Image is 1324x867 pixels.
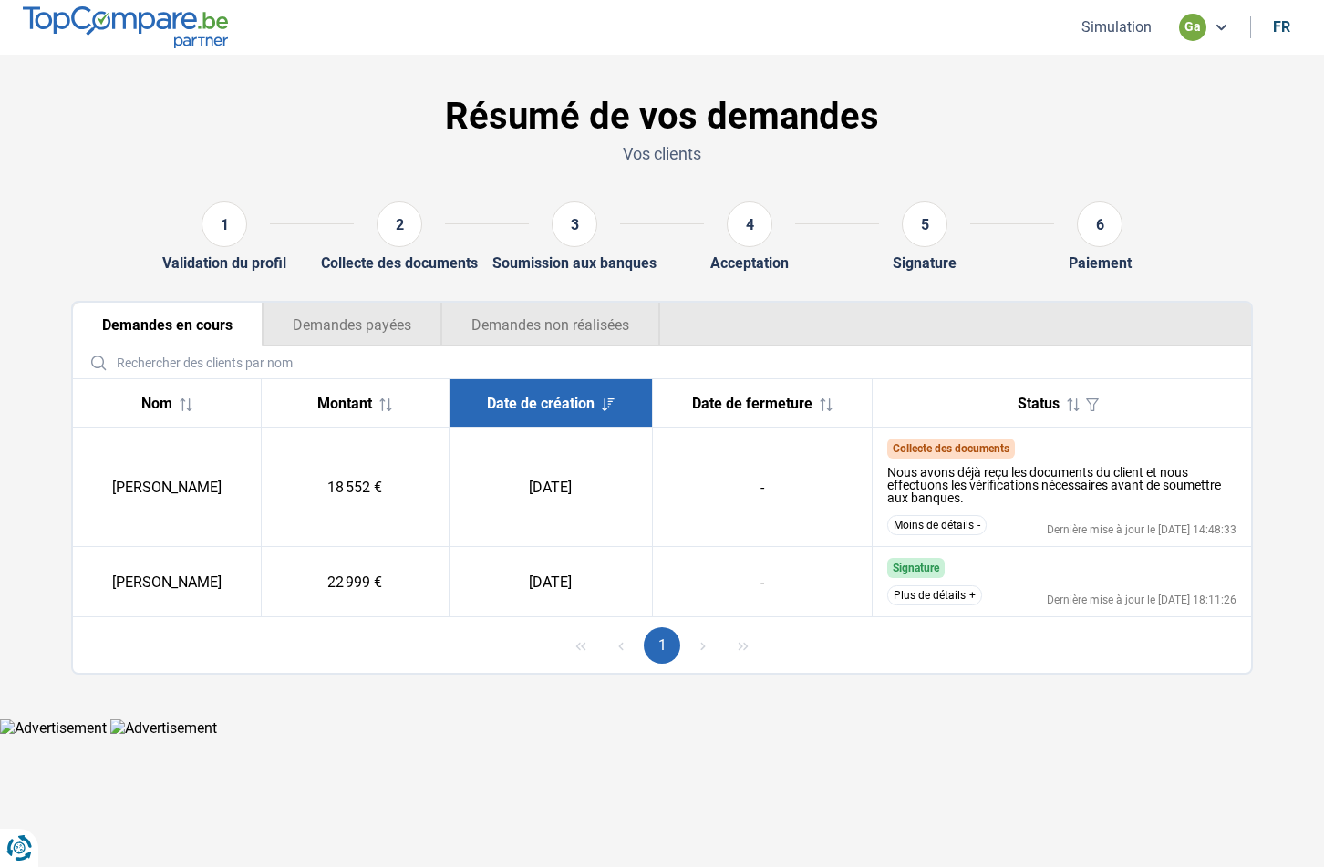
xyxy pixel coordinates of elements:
[887,466,1237,504] div: Nous avons déjà reçu les documents du client et nous effectuons les vérifications nécessaires ava...
[887,585,982,605] button: Plus de détails
[710,254,789,272] div: Acceptation
[80,346,1244,378] input: Rechercher des clients par nom
[1018,395,1060,412] span: Status
[23,6,228,47] img: TopCompare.be
[692,395,812,412] span: Date de fermeture
[141,395,172,412] span: Nom
[317,395,372,412] span: Montant
[110,719,217,737] img: Advertisement
[449,428,652,547] td: [DATE]
[487,395,595,412] span: Date de création
[1047,594,1236,605] div: Dernière mise à jour le [DATE] 18:11:26
[652,428,872,547] td: -
[893,562,939,574] span: Signature
[321,254,478,272] div: Collecte des documents
[71,142,1253,165] p: Vos clients
[552,201,597,247] div: 3
[1077,201,1122,247] div: 6
[492,254,657,272] div: Soumission aux banques
[441,303,660,346] button: Demandes non réalisées
[1069,254,1132,272] div: Paiement
[685,627,721,664] button: Next Page
[377,201,422,247] div: 2
[652,547,872,617] td: -
[893,442,1009,455] span: Collecte des documents
[725,627,761,664] button: Last Page
[1047,524,1236,535] div: Dernière mise à jour le [DATE] 14:48:33
[263,303,441,346] button: Demandes payées
[603,627,639,664] button: Previous Page
[563,627,599,664] button: First Page
[71,95,1253,139] h1: Résumé de vos demandes
[644,627,680,664] button: Page 1
[1179,14,1206,41] div: ga
[449,547,652,617] td: [DATE]
[162,254,286,272] div: Validation du profil
[887,515,987,535] button: Moins de détails
[73,303,263,346] button: Demandes en cours
[261,428,449,547] td: 18 552 €
[1076,17,1157,36] button: Simulation
[893,254,957,272] div: Signature
[727,201,772,247] div: 4
[202,201,247,247] div: 1
[902,201,947,247] div: 5
[73,428,261,547] td: [PERSON_NAME]
[261,547,449,617] td: 22 999 €
[1273,18,1290,36] div: fr
[73,547,261,617] td: [PERSON_NAME]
